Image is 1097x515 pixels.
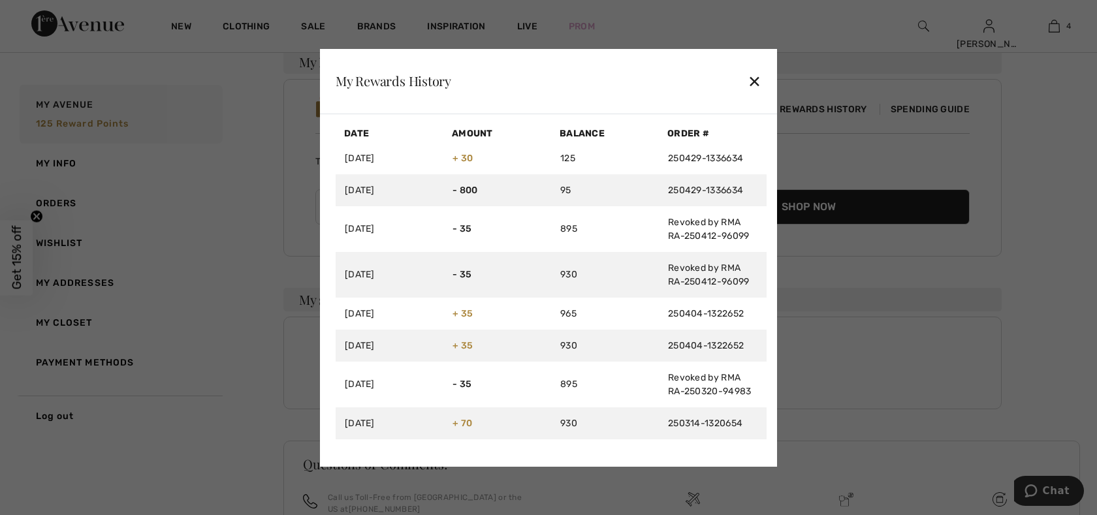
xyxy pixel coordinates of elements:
[336,362,443,407] td: [DATE]
[748,67,761,95] div: ✕
[551,362,659,407] td: 895
[453,418,472,429] span: + 70
[659,252,767,298] td: Revoked by RMA RA-250412-96099
[29,9,56,21] span: Chat
[659,206,767,252] td: Revoked by RMA RA-250412-96099
[336,407,443,439] td: [DATE]
[668,185,743,196] a: 250429-1336634
[336,142,443,174] td: [DATE]
[336,74,451,87] div: My Rewards History
[453,185,478,196] span: - 800
[551,206,659,252] td: 895
[336,298,443,330] td: [DATE]
[659,125,767,142] th: Order #
[551,142,659,174] td: 125
[551,330,659,362] td: 930
[336,206,443,252] td: [DATE]
[453,269,471,280] span: - 35
[453,379,471,390] span: - 35
[551,407,659,439] td: 930
[668,418,742,429] a: 250314-1320654
[668,308,744,319] a: 250404-1322652
[336,252,443,298] td: [DATE]
[453,450,473,461] span: + 45
[551,174,659,206] td: 95
[443,125,551,142] th: Amount
[668,340,744,351] a: 250404-1322652
[453,153,473,164] span: + 30
[668,450,739,461] a: 231210-1143039
[336,125,443,142] th: Date
[453,340,473,351] span: + 35
[551,252,659,298] td: 930
[336,330,443,362] td: [DATE]
[336,439,443,471] td: [DATE]
[659,362,767,407] td: Revoked by RMA RA-250320-94983
[453,308,473,319] span: + 35
[551,439,659,471] td: 860
[668,153,743,164] a: 250429-1336634
[453,223,471,234] span: - 35
[551,125,659,142] th: Balance
[336,174,443,206] td: [DATE]
[551,298,659,330] td: 965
